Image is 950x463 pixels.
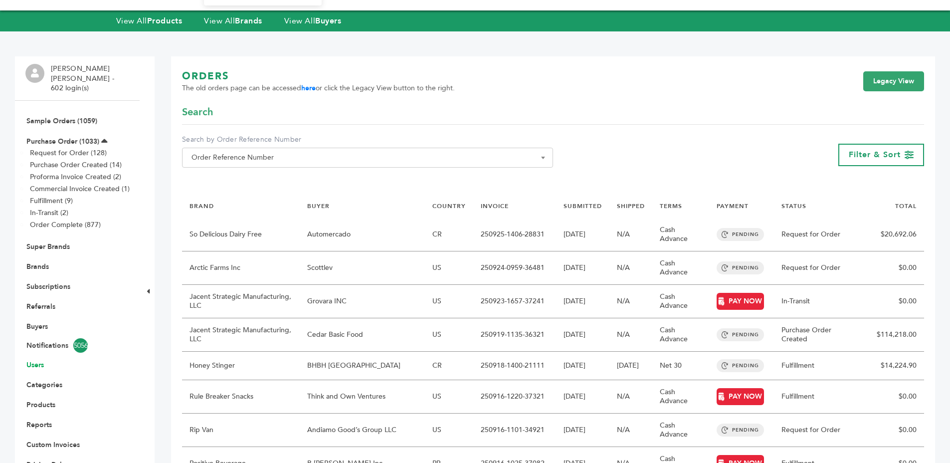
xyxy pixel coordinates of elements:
td: 250923-1657-37241 [473,285,556,318]
td: N/A [609,285,652,318]
td: [DATE] [556,218,609,251]
td: [DATE] [556,285,609,318]
td: 250916-1101-34921 [473,414,556,447]
strong: Products [147,15,182,26]
td: [DATE] [556,318,609,352]
span: PENDING [717,228,764,241]
a: Products [26,400,55,410]
td: Cash Advance [652,218,709,251]
td: BHBH [GEOGRAPHIC_DATA] [300,352,425,380]
td: $0.00 [863,414,924,447]
td: Net 30 [652,352,709,380]
span: PENDING [717,424,764,437]
a: here [301,83,316,93]
td: [DATE] [556,352,609,380]
a: PAY NOW [717,388,764,405]
a: Legacy View [863,71,924,91]
td: Request for Order [774,414,863,447]
td: US [425,318,473,352]
a: Super Brands [26,242,70,251]
a: BUYER [307,202,330,210]
td: N/A [609,218,652,251]
a: Buyers [26,322,48,331]
td: 250919-1135-36321 [473,318,556,352]
a: Users [26,360,44,370]
td: Cash Advance [652,251,709,285]
a: STATUS [781,202,806,210]
td: Rule Breaker Snacks [182,380,300,414]
a: Notifications5056 [26,338,128,353]
td: Rip Van [182,414,300,447]
span: PENDING [717,359,764,372]
a: Brands [26,262,49,271]
td: Purchase Order Created [774,318,863,352]
td: CR [425,352,473,380]
a: SHIPPED [617,202,645,210]
h1: ORDERS [182,69,455,83]
td: N/A [609,380,652,414]
td: $0.00 [863,285,924,318]
td: US [425,380,473,414]
td: Arctic Farms Inc [182,251,300,285]
td: Request for Order [774,251,863,285]
a: Fulfillment (9) [30,196,73,206]
td: 250925-1406-28831 [473,218,556,251]
td: Think and Own Ventures [300,380,425,414]
li: [PERSON_NAME] [PERSON_NAME] - 602 login(s) [51,64,137,93]
td: Request for Order [774,218,863,251]
td: US [425,251,473,285]
td: Automercado [300,218,425,251]
a: TOTAL [895,202,917,210]
a: PAYMENT [717,202,749,210]
td: Fulfillment [774,380,863,414]
td: So Delicious Dairy Free [182,218,300,251]
span: Filter & Sort [849,149,901,160]
td: $14,224.90 [863,352,924,380]
span: 5056 [73,338,88,353]
td: US [425,285,473,318]
a: View AllBrands [204,15,262,26]
td: [DATE] [556,380,609,414]
strong: Buyers [315,15,341,26]
img: profile.png [25,64,44,83]
a: Commercial Invoice Created (1) [30,184,130,194]
td: Fulfillment [774,352,863,380]
td: Cash Advance [652,285,709,318]
td: Andiamo Good’s Group LLC [300,414,425,447]
td: 250924-0959-36481 [473,251,556,285]
a: Reports [26,420,52,430]
td: N/A [609,251,652,285]
td: $20,692.06 [863,218,924,251]
td: [DATE] [556,414,609,447]
a: Referrals [26,302,55,311]
a: COUNTRY [432,202,466,210]
span: PENDING [717,328,764,341]
a: TERMS [660,202,682,210]
span: The old orders page can be accessed or click the Legacy View button to the right. [182,83,455,93]
a: Proforma Invoice Created (2) [30,172,121,182]
td: N/A [609,414,652,447]
span: Order Reference Number [182,148,553,168]
td: $114,218.00 [863,318,924,352]
td: Cash Advance [652,414,709,447]
a: Request for Order (128) [30,148,107,158]
span: Search [182,105,213,119]
a: Subscriptions [26,282,70,291]
a: Purchase Order (1033) [26,137,99,146]
td: Grovara INC [300,285,425,318]
label: Search by Order Reference Number [182,135,553,145]
td: [DATE] [556,251,609,285]
td: $0.00 [863,251,924,285]
a: SUBMITTED [564,202,602,210]
td: [DATE] [609,352,652,380]
a: INVOICE [481,202,509,210]
a: In-Transit (2) [30,208,68,218]
a: Sample Orders (1059) [26,116,97,126]
td: Cash Advance [652,380,709,414]
td: Cedar Basic Food [300,318,425,352]
a: Categories [26,380,62,390]
td: Jacent Strategic Manufacturing, LLC [182,285,300,318]
td: Jacent Strategic Manufacturing, LLC [182,318,300,352]
a: View AllBuyers [284,15,342,26]
td: US [425,414,473,447]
